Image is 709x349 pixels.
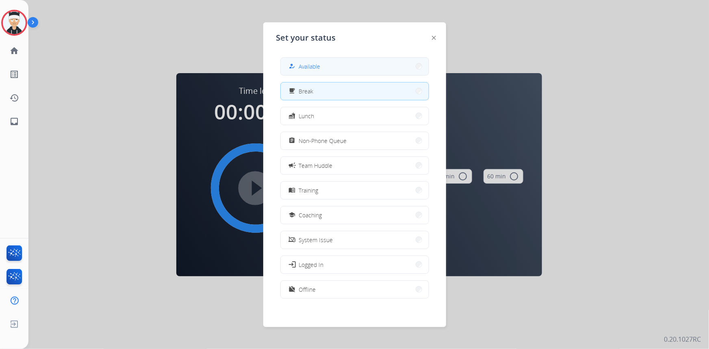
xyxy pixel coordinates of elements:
[281,58,429,75] button: Available
[288,260,296,269] mat-icon: login
[288,137,295,144] mat-icon: assignment
[281,256,429,273] button: Logged In
[281,182,429,199] button: Training
[288,113,295,119] mat-icon: fastfood
[288,212,295,219] mat-icon: school
[281,107,429,125] button: Lunch
[299,236,333,244] span: System Issue
[288,187,295,194] mat-icon: menu_book
[664,334,701,344] p: 0.20.1027RC
[281,157,429,174] button: Team Huddle
[288,236,295,243] mat-icon: phonelink_off
[288,161,296,169] mat-icon: campaign
[299,186,319,195] span: Training
[281,206,429,224] button: Coaching
[276,32,336,43] span: Set your status
[281,231,429,249] button: System Issue
[9,69,19,79] mat-icon: list_alt
[288,286,295,293] mat-icon: work_off
[299,62,321,71] span: Available
[299,112,314,120] span: Lunch
[9,117,19,126] mat-icon: inbox
[288,63,295,70] mat-icon: how_to_reg
[9,46,19,56] mat-icon: home
[299,211,322,219] span: Coaching
[299,87,314,95] span: Break
[281,281,429,298] button: Offline
[299,285,316,294] span: Offline
[432,36,436,40] img: close-button
[3,11,26,34] img: avatar
[299,137,347,145] span: Non-Phone Queue
[281,132,429,150] button: Non-Phone Queue
[281,82,429,100] button: Break
[9,93,19,103] mat-icon: history
[288,88,295,95] mat-icon: free_breakfast
[299,260,324,269] span: Logged In
[299,161,333,170] span: Team Huddle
